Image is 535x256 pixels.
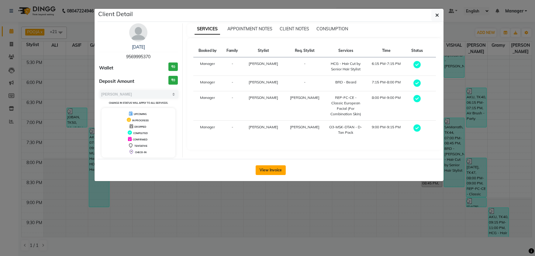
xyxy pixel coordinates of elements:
td: - [222,57,243,76]
span: APPOINTMENT NOTES [227,26,272,32]
td: - [222,76,243,91]
h3: ₹0 [168,62,178,71]
th: Stylist [243,44,284,57]
span: UPCOMING [134,113,147,116]
th: Booked by [193,44,222,57]
td: 6:15 PM-7:15 PM [366,57,406,76]
td: 7:15 PM-8:00 PM [366,76,406,91]
span: 9569995370 [126,54,150,59]
td: Manager [193,121,222,139]
th: Family [222,44,243,57]
th: Req. Stylist [284,44,325,57]
span: [PERSON_NAME] [249,80,278,84]
span: SERVICES [195,24,220,35]
th: Services [325,44,366,57]
td: - [222,91,243,121]
td: Manager [193,91,222,121]
h3: ₹0 [168,76,178,85]
th: Status [407,44,428,57]
span: CONSUMPTION [316,26,348,32]
div: REP-FC-CE - Classic European Facial (For Combination Skin) [329,95,362,117]
h5: Client Detail [98,9,133,19]
span: COMPLETED [133,132,148,135]
td: 9:00 PM-9:15 PM [366,121,406,139]
td: - [284,76,325,91]
span: [PERSON_NAME] [249,61,278,66]
td: Manager [193,57,222,76]
span: TENTATIVE [134,144,147,147]
td: - [222,121,243,139]
a: [DATE] [132,44,145,50]
span: [PERSON_NAME] [249,95,278,100]
td: - [284,57,325,76]
span: CONFIRMED [133,138,147,141]
small: Change in status will apply to all services. [109,101,168,104]
span: DROPPED [134,125,146,128]
span: [PERSON_NAME] [290,95,319,100]
span: IN PROGRESS [132,119,149,122]
button: View Invoice [256,165,286,175]
span: [PERSON_NAME] [290,125,319,129]
td: Manager [193,76,222,91]
span: [PERSON_NAME] [249,125,278,129]
img: avatar [129,23,147,42]
span: Wallet [99,65,113,72]
div: BRD - Beard [329,79,362,85]
span: CHECK-IN [135,151,147,154]
span: CLIENT NOTES [280,26,309,32]
span: Deposit Amount [99,78,134,85]
th: Time [366,44,406,57]
div: O3-MSK-DTAN - D-Tan Pack [329,124,362,135]
td: 8:00 PM-9:00 PM [366,91,406,121]
div: HCG - Hair Cut by Senior Hair Stylist [329,61,362,72]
